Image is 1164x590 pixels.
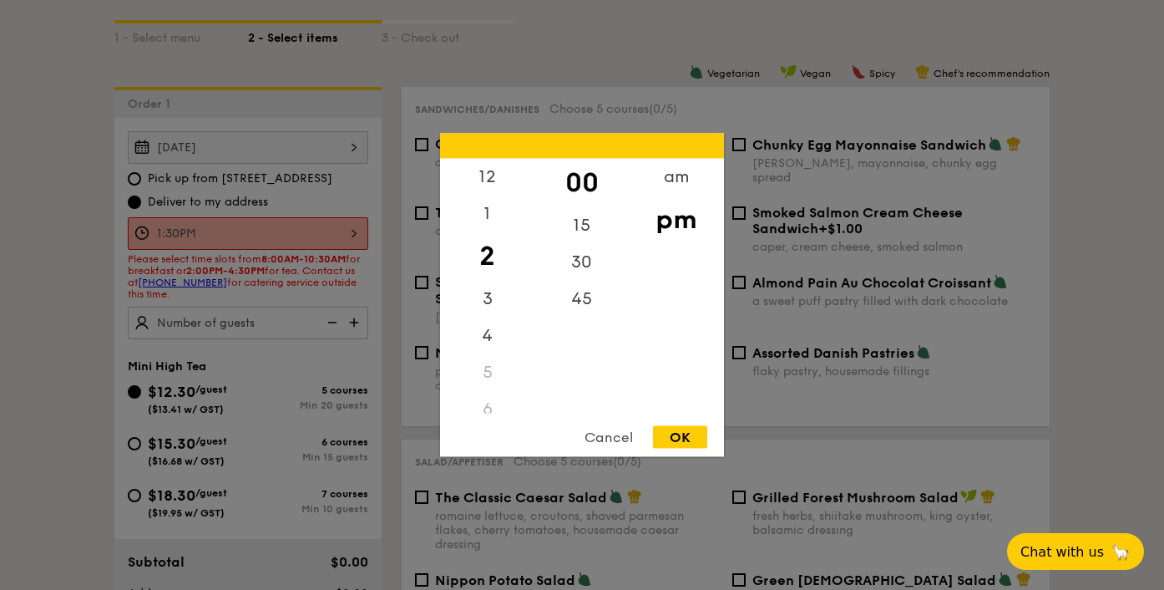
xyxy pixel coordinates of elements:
div: 4 [440,318,534,354]
div: 12 [440,159,534,196]
button: Chat with us🦙 [1007,533,1144,570]
span: Chat with us [1020,544,1104,560]
div: 5 [440,354,534,391]
div: 45 [534,281,629,318]
div: Cancel [568,426,650,449]
div: 00 [534,159,629,207]
div: 1 [440,196,534,232]
div: 3 [440,281,534,318]
div: pm [629,196,723,244]
div: 6 [440,391,534,428]
div: 30 [534,244,629,281]
div: 2 [440,232,534,281]
span: 🦙 [1111,542,1131,562]
div: am [629,159,723,196]
div: 15 [534,207,629,244]
div: OK [653,426,707,449]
